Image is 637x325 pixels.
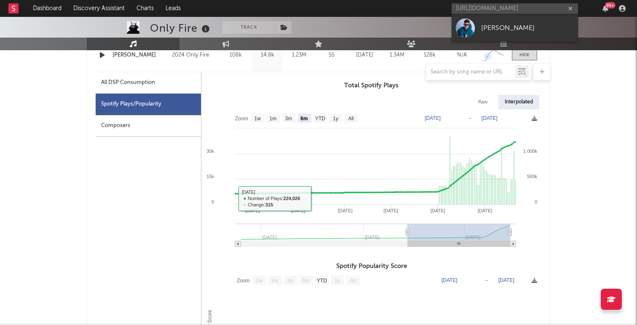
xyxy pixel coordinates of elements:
[351,51,379,60] div: [DATE]
[172,50,218,60] div: 2024 Only Fire
[498,95,539,109] div: Interpolated
[201,81,541,91] h3: Total Spotify Plays
[605,2,616,8] div: 99 +
[206,174,214,179] text: 15k
[484,277,489,283] text: →
[201,261,541,271] h3: Spotify Popularity Score
[425,115,441,121] text: [DATE]
[96,72,201,94] div: All DSP Consumption
[237,278,250,284] text: Zoom
[211,199,214,204] text: 0
[206,149,214,154] text: 30k
[285,116,292,122] text: 3m
[333,116,338,122] text: 1y
[285,51,313,60] div: 1.23M
[431,208,445,213] text: [DATE]
[481,23,574,33] div: [PERSON_NAME]
[271,278,278,284] text: 1m
[478,208,492,213] text: [DATE]
[150,21,212,35] div: Only Fire
[315,116,325,122] text: YTD
[96,115,201,137] div: Composers
[472,95,494,109] div: Raw
[335,278,340,284] text: 1y
[602,5,608,12] button: 99+
[383,51,411,60] div: 1.34M
[222,21,275,34] button: Track
[442,277,458,283] text: [DATE]
[112,51,168,60] a: [PERSON_NAME]
[338,208,353,213] text: [DATE]
[498,277,514,283] text: [DATE]
[96,94,201,115] div: Spotify Plays/Popularity
[523,149,538,154] text: 1 000k
[467,115,472,121] text: →
[222,51,249,60] div: 108k
[254,51,281,60] div: 14.8k
[245,208,260,213] text: [DATE]
[302,278,310,284] text: 6m
[535,199,537,204] text: 0
[415,51,444,60] div: 128k
[482,115,498,121] text: [DATE]
[317,51,346,60] div: 55
[101,78,155,88] div: All DSP Consumption
[254,116,261,122] text: 1w
[452,14,578,42] a: [PERSON_NAME]
[348,116,353,122] text: All
[256,278,263,284] text: 1w
[383,208,398,213] text: [DATE]
[317,278,327,284] text: YTD
[350,278,355,284] text: All
[291,208,305,213] text: [DATE]
[300,116,308,122] text: 6m
[452,3,578,14] input: Search for artists
[270,116,277,122] text: 1m
[527,174,537,179] text: 500k
[235,116,248,122] text: Zoom
[448,51,476,60] div: N/A
[426,69,515,76] input: Search by song name or URL
[287,278,294,284] text: 3m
